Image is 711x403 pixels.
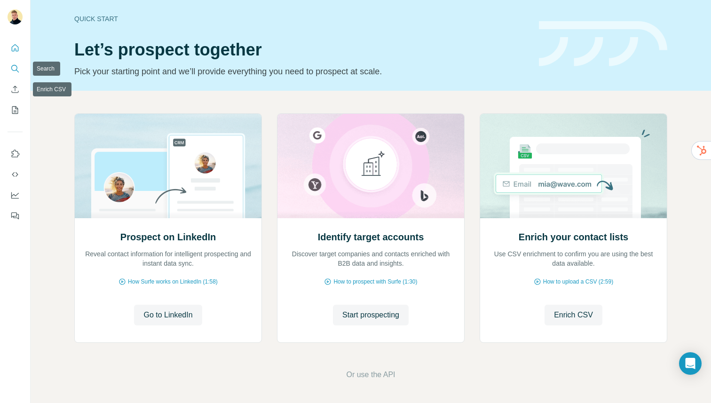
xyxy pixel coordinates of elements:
p: Pick your starting point and we’ll provide everything you need to prospect at scale. [74,65,528,78]
img: Prospect on LinkedIn [74,114,262,218]
img: Identify target accounts [277,114,465,218]
p: Reveal contact information for intelligent prospecting and instant data sync. [84,249,252,268]
button: Use Surfe on LinkedIn [8,145,23,162]
p: Use CSV enrichment to confirm you are using the best data available. [490,249,657,268]
button: Use Surfe API [8,166,23,183]
img: Avatar [8,9,23,24]
img: Enrich your contact lists [480,114,667,218]
button: Or use the API [346,369,395,380]
div: Open Intercom Messenger [679,352,702,375]
span: How to upload a CSV (2:59) [543,277,613,286]
h2: Enrich your contact lists [519,230,628,244]
button: Feedback [8,207,23,224]
span: Enrich CSV [554,309,593,321]
button: Go to LinkedIn [134,305,202,325]
img: banner [539,21,667,67]
button: Search [8,60,23,77]
p: Discover target companies and contacts enriched with B2B data and insights. [287,249,455,268]
button: Quick start [8,40,23,56]
button: Enrich CSV [545,305,602,325]
h2: Identify target accounts [318,230,424,244]
div: Quick start [74,14,528,24]
span: Start prospecting [342,309,399,321]
span: Go to LinkedIn [143,309,192,321]
button: Dashboard [8,187,23,204]
h1: Let’s prospect together [74,40,528,59]
h2: Prospect on LinkedIn [120,230,216,244]
span: How to prospect with Surfe (1:30) [333,277,417,286]
button: Start prospecting [333,305,409,325]
button: Enrich CSV [8,81,23,98]
span: How Surfe works on LinkedIn (1:58) [128,277,218,286]
button: My lists [8,102,23,119]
